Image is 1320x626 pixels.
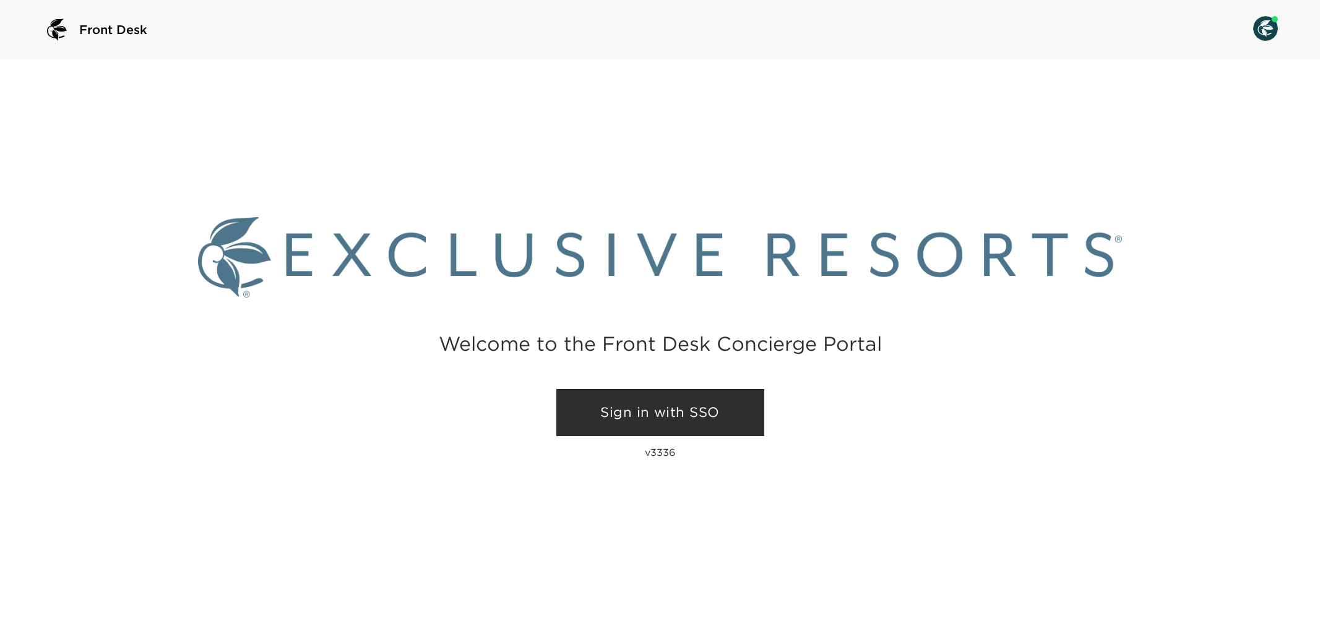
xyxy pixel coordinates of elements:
[42,15,72,45] img: logo
[198,217,1122,298] img: Exclusive Resorts logo
[79,21,147,38] span: Front Desk
[645,446,675,458] p: v3336
[1253,16,1278,41] img: User
[439,334,882,353] h2: Welcome to the Front Desk Concierge Portal
[556,389,764,436] a: Sign in with SSO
